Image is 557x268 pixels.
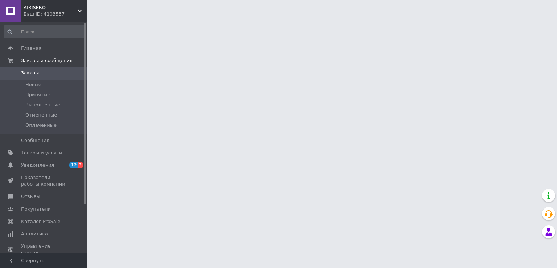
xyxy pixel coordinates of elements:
[25,112,57,118] span: Отмененные
[21,174,67,187] span: Показатели работы компании
[25,81,41,88] span: Новые
[25,102,60,108] span: Выполненные
[21,137,49,144] span: Сообщения
[21,206,51,212] span: Покупатели
[25,92,50,98] span: Принятые
[78,162,83,168] span: 3
[69,162,78,168] span: 12
[21,243,67,256] span: Управление сайтом
[21,45,41,52] span: Главная
[21,162,54,168] span: Уведомления
[21,218,60,225] span: Каталог ProSale
[4,25,86,38] input: Поиск
[21,231,48,237] span: Аналитика
[25,122,57,129] span: Оплаченные
[24,4,78,11] span: AIRISPRO
[21,70,39,76] span: Заказы
[21,57,73,64] span: Заказы и сообщения
[21,150,62,156] span: Товары и услуги
[24,11,87,17] div: Ваш ID: 4103537
[21,193,40,200] span: Отзывы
